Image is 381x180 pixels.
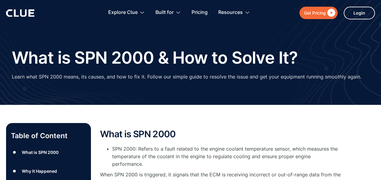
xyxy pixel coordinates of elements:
[112,145,343,168] li: SPN 2000: Refers to a fault related to the engine coolant temperature sensor, which measures the ...
[155,3,174,22] div: Built for
[12,73,361,81] p: Learn what SPN 2000 means, its causes, and how to fix it. Follow our simple guide to resolve the ...
[11,148,18,157] div: ●
[344,7,375,19] a: Login
[192,3,208,22] a: Pricing
[12,48,298,67] h1: What is SPN 2000 & How to Solve It?
[11,131,86,141] p: Table of Content
[218,3,250,22] div: Resources
[326,9,335,17] div: 
[11,166,86,175] a: ●Why It Happened
[11,148,86,157] a: ●What is SPN 2000
[299,7,338,19] a: Get Pricing
[11,166,18,175] div: ●
[108,3,145,22] div: Explore Clue
[100,129,343,139] h2: What is SPN 2000
[108,3,138,22] div: Explore Clue
[22,167,57,175] div: Why It Happened
[218,3,243,22] div: Resources
[304,9,326,17] div: Get Pricing
[155,3,181,22] div: Built for
[22,148,58,156] div: What is SPN 2000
